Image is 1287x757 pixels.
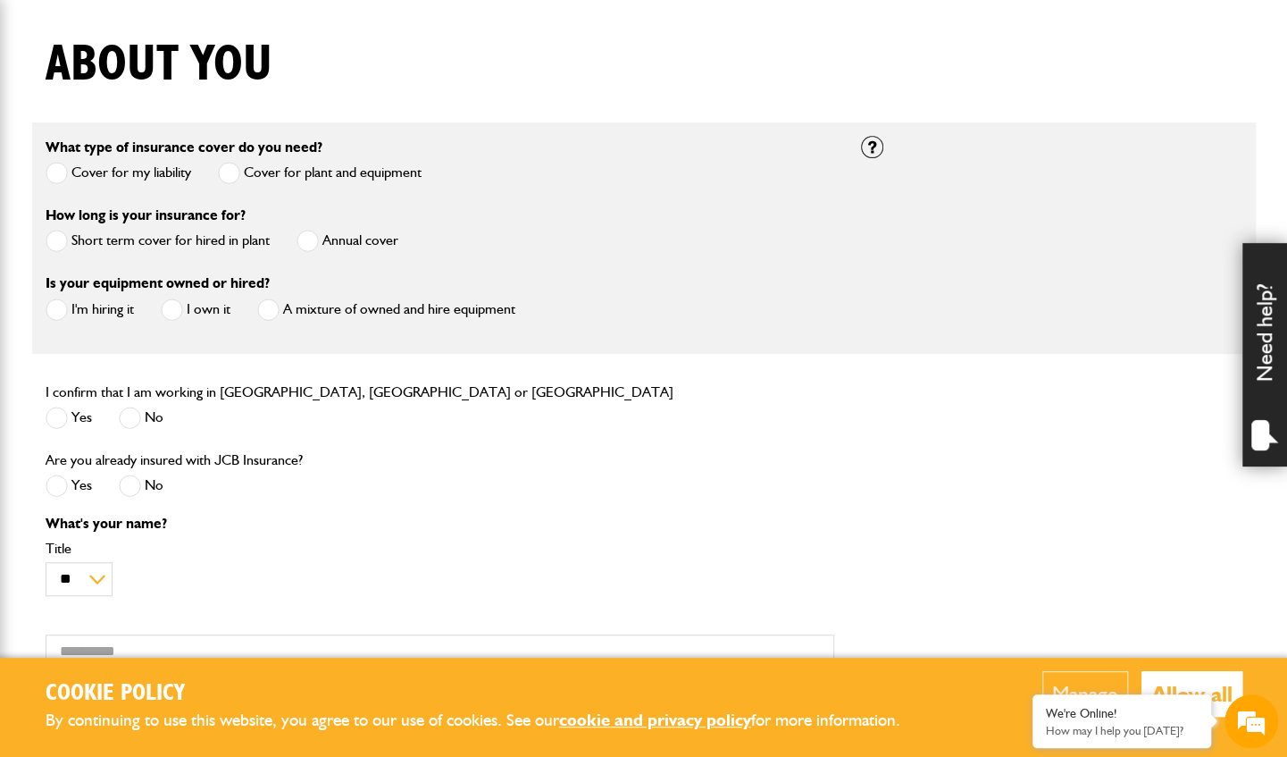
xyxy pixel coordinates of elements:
div: Chat with us now [93,100,300,123]
p: How may I help you today? [1046,724,1198,737]
p: By continuing to use this website, you agree to our use of cookies. See our for more information. [46,707,930,735]
em: Start Chat [243,551,324,575]
label: Short term cover for hired in plant [46,230,270,252]
p: What's your name? [46,517,834,531]
label: Is your equipment owned or hired? [46,276,270,290]
div: Minimize live chat window [293,9,336,52]
label: I own it [161,299,230,321]
input: Enter your last name [23,165,326,205]
label: Yes [46,407,92,429]
a: cookie and privacy policy [559,710,751,730]
label: Yes [46,475,92,497]
label: What type of insurance cover do you need? [46,140,322,155]
label: I confirm that I am working in [GEOGRAPHIC_DATA], [GEOGRAPHIC_DATA] or [GEOGRAPHIC_DATA] [46,385,673,400]
div: We're Online! [1046,706,1198,721]
label: A mixture of owned and hire equipment [257,299,515,321]
h1: About you [46,35,272,95]
img: d_20077148190_company_1631870298795_20077148190 [30,99,75,124]
label: Cover for my liability [46,162,191,184]
textarea: Type your message and hit 'Enter' [23,324,326,536]
label: No [119,407,163,429]
label: I'm hiring it [46,299,134,321]
input: Enter your email address [23,218,326,257]
button: Manage [1042,671,1128,717]
label: Title [46,542,834,556]
div: Need help? [1242,243,1287,467]
button: Allow all [1141,671,1242,717]
label: Cover for plant and equipment [218,162,422,184]
label: How long is your insurance for? [46,208,246,223]
input: Enter your phone number [23,271,326,310]
label: Are you already insured with JCB Insurance? [46,453,303,467]
label: Annual cover [297,230,398,252]
label: No [119,475,163,497]
h2: Cookie Policy [46,680,930,708]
